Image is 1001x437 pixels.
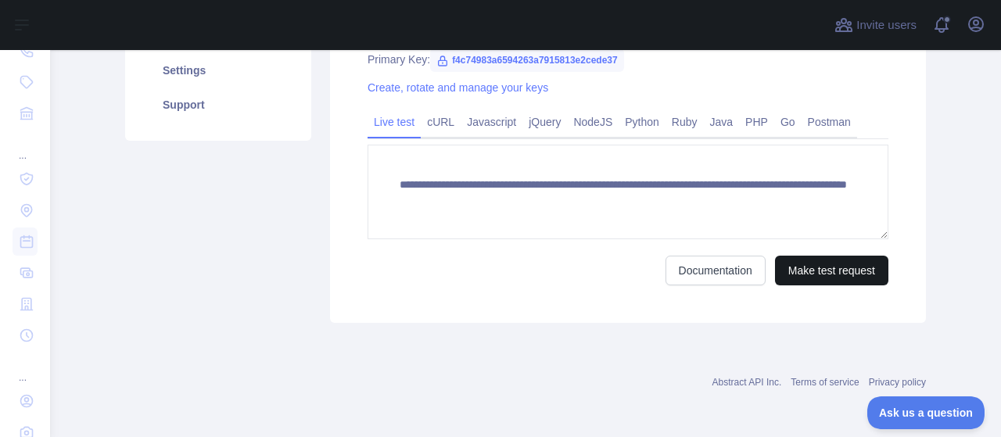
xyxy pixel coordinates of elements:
[368,52,888,67] div: Primary Key:
[704,109,740,134] a: Java
[567,109,619,134] a: NodeJS
[791,377,859,388] a: Terms of service
[712,377,782,388] a: Abstract API Inc.
[144,53,292,88] a: Settings
[13,353,38,384] div: ...
[867,396,985,429] iframe: Toggle Customer Support
[831,13,920,38] button: Invite users
[666,109,704,134] a: Ruby
[430,48,624,72] span: f4c74983a6594263a7915813e2cede37
[522,109,567,134] a: jQuery
[619,109,666,134] a: Python
[869,377,926,388] a: Privacy policy
[774,109,802,134] a: Go
[421,109,461,134] a: cURL
[461,109,522,134] a: Javascript
[739,109,774,134] a: PHP
[368,81,548,94] a: Create, rotate and manage your keys
[802,109,857,134] a: Postman
[856,16,917,34] span: Invite users
[666,256,766,285] a: Documentation
[144,88,292,122] a: Support
[368,109,421,134] a: Live test
[775,256,888,285] button: Make test request
[13,131,38,162] div: ...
